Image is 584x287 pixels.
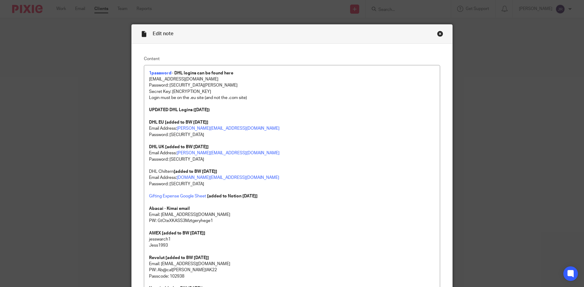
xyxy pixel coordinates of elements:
span: Edit note [153,31,173,36]
p: Password: [SECURITY_DATA] [149,181,435,187]
p: Email: [EMAIL_ADDRESS][DOMAIN_NAME] [149,255,435,267]
a: Gifting Expense Google Sheet [149,194,206,198]
p: Email: [EMAIL_ADDRESS][DOMAIN_NAME] [149,212,435,218]
a: [PERSON_NAME][EMAIL_ADDRESS][DOMAIN_NAME] [177,151,280,155]
strong: - DHL logins can be found here [172,71,233,75]
div: Close this dialog window [437,31,443,37]
strong: DHL EU [added to BW [DATE]] [149,120,208,125]
strong: Abacai - Kimai email [149,207,190,211]
p: PW: GtCteXKASS3Mztgeryhege1 [149,218,435,224]
a: 1password [149,71,172,75]
p: Password: [SECURITY_DATA] [149,132,435,138]
p: Jess1993 [149,242,435,248]
strong: UPDATED DHL Logins ([DATE]) [149,108,210,112]
strong: DHL UK [149,145,164,149]
strong: [added to BW [DATE]] [174,169,217,174]
strong: Revolut [added to BW [DATE]] [149,256,209,260]
p: [EMAIL_ADDRESS][DOMAIN_NAME] [149,76,435,82]
strong: [added to Notion [DATE]] [207,194,258,198]
p: PW: Ab@ca![PERSON_NAME]!AK22 [149,267,435,273]
p: Secret Key: [ENCRYPTION_KEY] [149,89,435,95]
a: [DOMAIN_NAME][EMAIL_ADDRESS][DOMAIN_NAME] [177,176,279,180]
p: jesswarch1 [149,236,435,242]
p: Password: [SECURITY_DATA][PERSON_NAME] [149,82,435,88]
p: Login must be on the .eu site (and not the .com site) [149,95,435,101]
p: Email Address: [149,125,435,132]
strong: [added to BW [DATE]] [165,145,209,149]
a: [PERSON_NAME][EMAIL_ADDRESS][DOMAIN_NAME] [177,126,280,131]
strong: AMEX [added to BW [DATE]] [149,231,205,235]
p: Passcode: 102938 [149,273,435,279]
label: Content [144,56,440,62]
p: Email Address: Password: [SECURITY_DATA] DHL Chiltern Email Address: [149,150,435,181]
